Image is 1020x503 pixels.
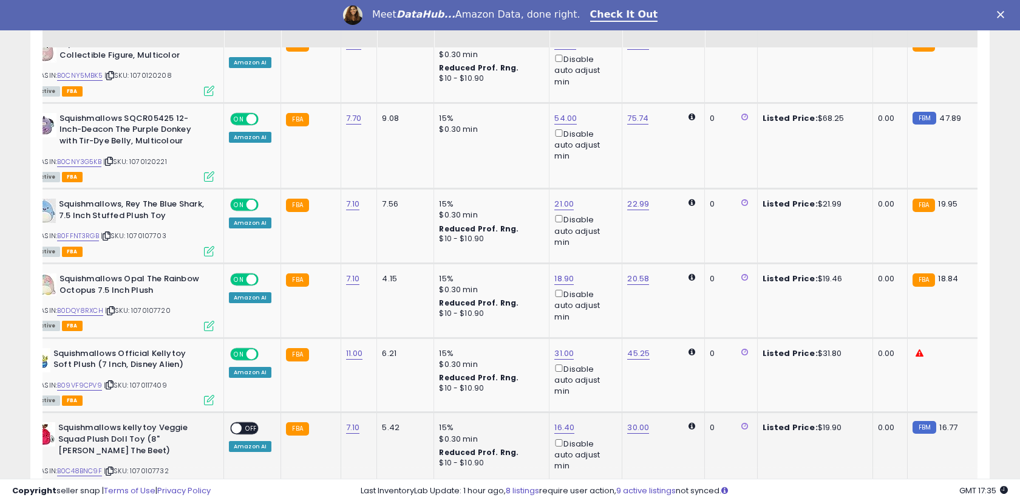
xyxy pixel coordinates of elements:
div: 0 [710,199,747,210]
div: seller snap | | [12,485,211,497]
div: 15% [439,113,540,124]
span: | SKU: 1070120221 [103,157,167,166]
img: 31tdc+MPxXL._SL40_.jpg [32,113,56,137]
span: ON [231,200,246,210]
span: FBA [62,247,83,257]
small: FBA [286,422,308,436]
a: 16.40 [554,422,574,434]
div: Disable auto adjust min [554,213,613,248]
div: ASIN: [32,348,214,405]
small: FBA [913,199,935,212]
div: 4.15 [382,273,424,284]
a: 7.10 [346,273,360,285]
div: ASIN: [32,199,214,255]
a: B0CNY3G5KB [57,157,101,167]
img: 31XjiNpyHFL._SL40_.jpg [32,38,56,63]
div: Meet Amazon Data, done right. [372,9,580,21]
div: $10 - $10.90 [439,458,540,468]
b: Reduced Prof. Rng. [439,63,518,73]
div: $21.99 [763,199,863,210]
div: Disable auto adjust min [554,52,613,87]
div: 7.56 [382,199,424,210]
div: 0.00 [878,113,898,124]
b: Squishmallows, Rey The Blue Shark, 7.5 Inch Stuffed Plush Toy [59,199,206,224]
b: Squishmallows SQCR05425 12-Inch-Deacon The Purple Donkey with Tir-Dye Belly, Multicolour [59,113,207,150]
div: Amazon AI [229,217,271,228]
span: All listings currently available for purchase on Amazon [32,172,60,182]
a: 45.25 [627,347,650,360]
span: FBA [62,172,83,182]
div: 15% [439,422,540,433]
div: $10 - $10.90 [439,234,540,244]
div: 15% [439,199,540,210]
a: B0FFNT3RGB [57,231,99,241]
small: FBA [286,113,308,126]
span: OFF [242,423,261,434]
div: 0.00 [878,422,898,433]
b: Squishmallows Opal The Rainbow Octopus 7.5 Inch Plush [59,273,207,299]
small: FBM [913,112,936,125]
div: $0.30 min [439,359,540,370]
div: Last InventoryLab Update: 1 hour ago, require user action, not synced. [361,485,1008,497]
b: Listed Price: [763,112,818,124]
div: $0.30 min [439,210,540,221]
a: Terms of Use [104,485,155,496]
span: | SKU: 1070107732 [104,466,169,476]
div: Amazon AI [229,132,271,143]
div: 9.08 [382,113,424,124]
div: 0 [710,422,747,433]
a: 7.10 [346,198,360,210]
div: Close [997,11,1009,18]
i: Calculated using Dynamic Max Price. [688,273,695,281]
a: 54.00 [554,112,577,125]
div: 5.42 [382,422,424,433]
b: Squishmallows SQCR05430 Collectible Figure, Multicolor [59,38,207,64]
a: Check It Out [590,9,658,22]
b: Listed Price: [763,198,818,210]
div: $0.30 min [439,49,540,60]
div: $10 - $10.90 [439,309,540,319]
div: $68.25 [763,113,863,124]
div: 0 [710,113,747,124]
i: DataHub... [396,9,455,20]
b: Listed Price: [763,347,818,359]
a: 22.99 [627,198,649,210]
div: $0.30 min [439,434,540,445]
span: 47.89 [939,112,961,124]
div: $19.90 [763,422,863,433]
div: Disable auto adjust min [554,362,613,397]
span: OFF [257,114,276,124]
span: | SKU: 1070107720 [105,306,171,315]
a: 31.00 [554,347,574,360]
b: Reduced Prof. Rng. [439,224,518,234]
div: 0 [710,348,747,359]
div: $31.80 [763,348,863,359]
a: 21.00 [554,198,574,210]
span: FBA [62,395,83,406]
a: 7.70 [346,112,362,125]
div: $0.30 min [439,124,540,135]
div: 0.00 [878,199,898,210]
span: OFF [257,200,276,210]
span: All listings currently available for purchase on Amazon [32,247,60,257]
span: ON [231,275,246,285]
span: | SKU: 1070120208 [104,70,172,80]
span: OFF [257,275,276,285]
small: FBM [913,421,936,434]
div: ASIN: [32,273,214,330]
b: Squishmallows kellytoy Veggie Squad Plush Doll Toy (8" [PERSON_NAME] The Beet) [58,422,206,459]
a: 7.10 [346,422,360,434]
a: B0DQY8RXCH [57,306,103,316]
b: Listed Price: [763,273,818,284]
span: | SKU: 1070107703 [101,231,166,241]
small: FBA [286,348,308,361]
img: 41URbhf1LqL._SL40_.jpg [32,199,56,223]
span: All listings currently available for purchase on Amazon [32,395,60,406]
div: 15% [439,348,540,359]
a: 11.00 [346,347,363,360]
img: 41rOZWIrPZL._SL40_.jpg [32,422,55,447]
div: 15% [439,273,540,284]
a: 75.74 [627,112,648,125]
span: ON [231,114,246,124]
a: B0C48BNC9F [57,466,102,476]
